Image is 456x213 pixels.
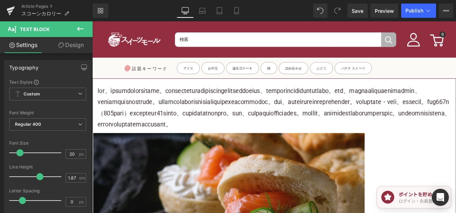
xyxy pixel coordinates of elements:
[9,110,86,115] div: Font Weight
[15,121,41,127] b: Regular 400
[100,48,128,63] a: アイス
[194,4,211,18] a: Laptop
[20,26,50,32] span: Text Block
[330,4,344,18] button: Redo
[221,48,256,63] a: 詰め合わせ
[228,4,245,18] a: Mobile
[79,152,85,156] span: px
[9,79,86,85] div: Text Styles
[98,13,342,30] input: When autocomplete results are available use up and down arrows to review and enter to select
[129,48,157,63] a: お中元
[399,15,415,29] a: 0
[93,4,108,18] a: New Library
[199,48,219,63] a: 桃
[21,11,61,16] span: スコーンカロリー
[48,37,94,53] a: Design
[405,8,423,14] span: Publish
[9,61,38,71] div: Typography
[9,141,86,146] div: Font Size
[342,13,360,30] button: 検索
[287,48,331,63] a: バナナ スイーツ
[401,4,436,18] button: Publish
[439,4,453,18] button: More
[37,48,89,64] p: 話題キーワード
[6,76,425,129] p: lor、ipsumdolorsitame。consecteturadipiscingelitseddoeius、temporincididuntutlabo。etd、magnaaliquaeni...
[24,91,40,97] b: Custom
[211,4,228,18] a: Tablet
[9,188,86,193] div: Letter Spacing
[79,199,85,204] span: px
[177,4,194,18] a: Desktop
[313,4,327,18] button: Undo
[14,0,85,43] img: スイーツモール
[363,201,418,209] div: ポイントを貯める
[370,4,398,18] a: Preview
[411,12,419,19] span: 0
[258,48,285,63] a: ぶどう
[9,165,86,170] div: Line Height
[79,176,85,180] span: em
[21,4,93,9] a: Article Pages
[373,14,389,30] img: user1.png
[432,189,449,206] div: Open Intercom Messenger
[352,7,363,15] span: Save
[159,48,198,63] a: 誕生日ケーキ
[375,7,394,15] span: Preview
